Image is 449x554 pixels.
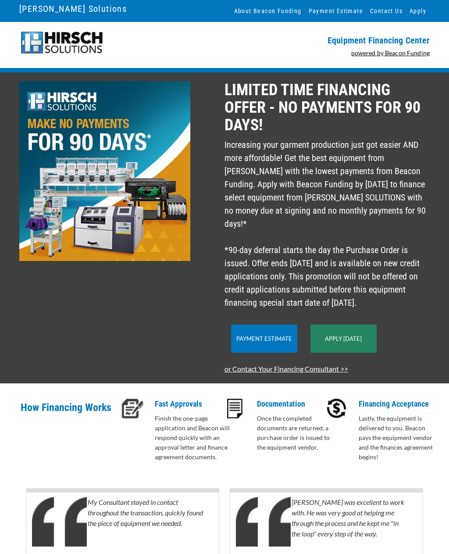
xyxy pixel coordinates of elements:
a: Payment Estimate [236,335,292,342]
a: powered by Beacon Funding [351,49,430,57]
p: How Financing Works [21,399,123,427]
p: Once the completed documents are returned, a purchase order is issued to the equipment vendor. [257,414,332,452]
p: Increasing your garment production just got easier AND more affordable! Get the best equipment fr... [224,138,430,309]
img: docs-icon.PNG [227,399,242,418]
img: Quotes [236,497,291,547]
p: My Consultant stayed in contact throughout the transaction, quickly found the piece of equipment ... [88,497,204,550]
p: Financing Acceptance [359,399,434,409]
p: Equipment Financing Center [230,35,430,46]
img: approval-icon.PNG [121,399,144,418]
a: or Contact Your Financing Consultant >> [224,365,348,373]
a: Apply [DATE] [325,335,362,342]
p: Fast Approvals [155,399,230,409]
p: Lastly, the equipment is delivered to you. Beacon pays the equipment vendor and the finances agre... [359,414,434,462]
img: 2508-Hirsch-90-Days-No-Payments-EFC-Imagery.jpg [19,81,190,261]
p: [PERSON_NAME] was excellent to work with. He was very good at helping me through the process and ... [292,497,408,550]
a: [PERSON_NAME] Solutions [19,1,127,16]
img: Quotes [32,497,87,547]
p: Documentation [257,399,332,409]
img: Hirsch-logo-55px.png [19,31,104,55]
p: Finish the one-page application and Beacon will respond quickly with an approval letter and finan... [155,414,230,462]
img: accept-icon.PNG [327,399,346,418]
p: LIMITED TIME FINANCING OFFER - NO PAYMENTS FOR 90 DAYS! [224,81,430,134]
